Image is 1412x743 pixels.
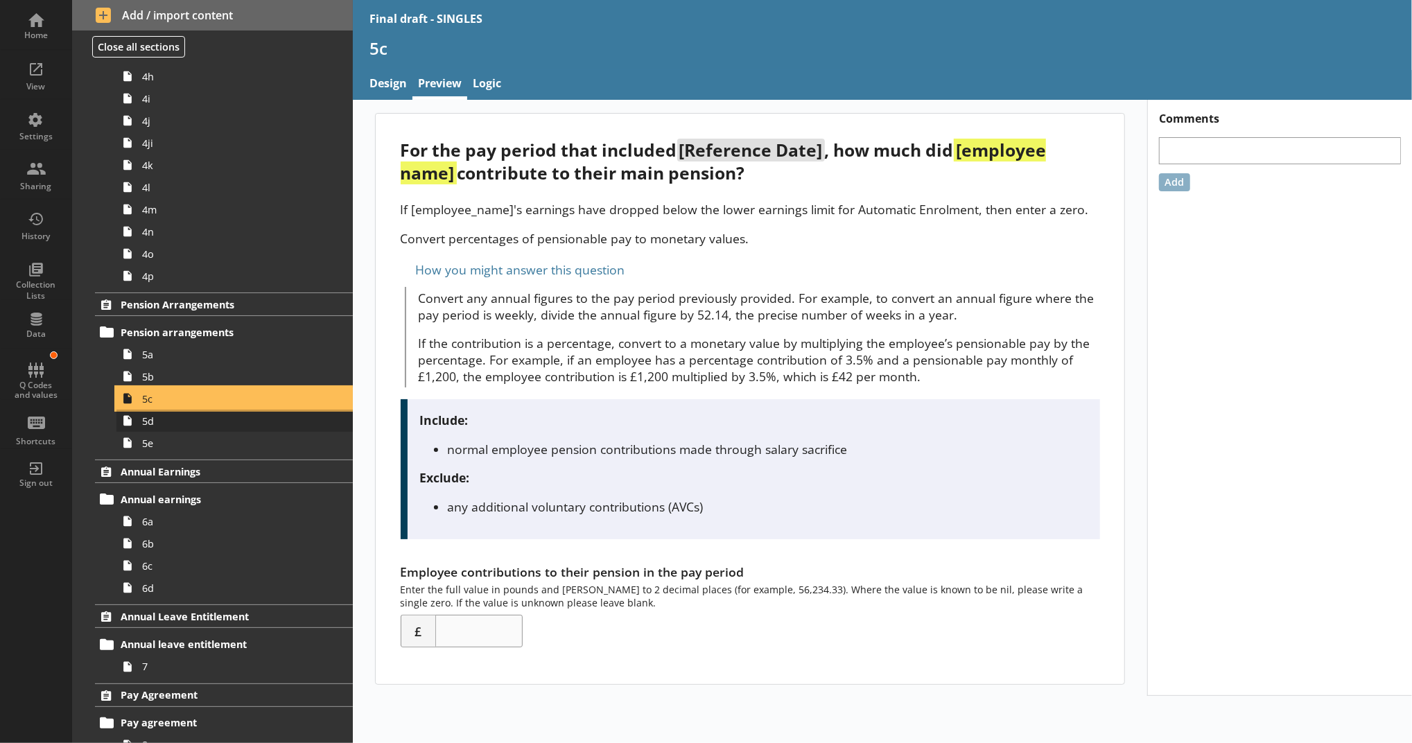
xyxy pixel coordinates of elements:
button: Close all sections [92,36,185,58]
span: 4o [142,247,312,261]
div: View [12,81,60,92]
a: 4ji [116,132,353,154]
p: If [employee_name]'s earnings have dropped below the lower earnings limit for Automatic Enrolment... [401,201,1100,218]
span: Pay agreement [121,716,306,729]
div: How you might answer this question [401,259,1100,281]
div: Settings [12,131,60,142]
a: Annual Leave Entitlement [95,604,353,628]
li: normal employee pension contributions made through salary sacrifice [447,441,1088,457]
span: 5e [142,437,312,450]
div: Sign out [12,478,60,489]
a: 4m [116,198,353,220]
a: 5d [116,410,353,432]
p: If the contribution is a percentage, convert to a monetary value by multiplying the employee’s pe... [418,335,1100,385]
a: 6a [116,510,353,532]
div: Collection Lists [12,279,60,301]
span: 6c [142,559,312,572]
a: 5a [116,343,353,365]
span: 4m [142,203,312,216]
span: Pension Arrangements [121,298,306,311]
span: 4p [142,270,312,283]
span: 4n [142,225,312,238]
a: 6d [116,577,353,599]
a: Annual earnings [95,488,353,510]
a: 4k [116,154,353,176]
a: Annual leave entitlement [95,633,353,656]
p: Convert percentages of pensionable pay to monetary values. [401,230,1100,247]
span: Add / import content [96,8,330,23]
div: Q Codes and values [12,381,60,401]
a: Pay Agreement [95,683,353,707]
li: Annual Leave EntitlementAnnual leave entitlement7 [72,604,353,677]
li: Annual leave entitlement7 [101,633,354,678]
strong: [employee name] [401,139,1046,184]
span: 4j [142,114,312,128]
div: Data [12,329,60,340]
a: Design [364,70,412,100]
span: 4h [142,70,312,83]
span: 7 [142,660,312,673]
div: For the pay period that included , how much did contribute to their main pension? [401,139,1100,184]
a: 4n [116,220,353,243]
span: Annual earnings [121,493,306,506]
a: 4h [116,65,353,87]
div: Final draft - SINGLES [369,11,482,26]
a: Pension Arrangements [95,292,353,316]
span: Annual Leave Entitlement [121,610,306,623]
li: any additional voluntary contributions (AVCs) [447,498,1088,515]
a: 5c [116,387,353,410]
a: 7 [116,656,353,678]
a: Pay agreement [95,712,353,734]
span: 5c [142,392,312,405]
span: Pension arrangements [121,326,306,339]
a: 4o [116,243,353,265]
div: Sharing [12,181,60,192]
a: 6c [116,554,353,577]
a: 4p [116,265,353,287]
a: Annual Earnings [95,460,353,483]
h1: Comments [1148,100,1412,126]
a: 4i [116,87,353,110]
div: History [12,231,60,242]
a: Preview [412,70,467,100]
span: 5a [142,348,312,361]
a: 4j [116,110,353,132]
span: 4l [142,181,312,194]
li: Pension arrangements5a5b5c5d5e [101,321,354,454]
span: 6d [142,582,312,595]
p: Convert any annual figures to the pay period previously provided. For example, to convert an annu... [418,290,1100,323]
span: Annual Earnings [121,465,306,478]
li: Pension ArrangementsPension arrangements5a5b5c5d5e [72,292,353,454]
a: 5b [116,365,353,387]
div: Shortcuts [12,436,60,447]
span: Annual leave entitlement [121,638,306,651]
span: 5b [142,370,312,383]
a: 5e [116,432,353,454]
span: 4ji [142,137,312,150]
a: Pension arrangements [95,321,353,343]
li: Annual earnings6a6b6c6d [101,488,354,599]
li: Annual EarningsAnnual earnings6a6b6c6d [72,460,353,599]
h1: 5c [369,37,1395,59]
span: 4k [142,159,312,172]
a: 6b [116,532,353,554]
a: Logic [467,70,507,100]
strong: Include: [419,412,468,428]
span: 4i [142,92,312,105]
span: 6a [142,515,312,528]
span: Pay Agreement [121,688,306,701]
a: 4l [116,176,353,198]
span: [Reference Date] [677,139,825,161]
span: 5d [142,414,312,428]
strong: Exclude: [419,469,469,486]
div: Home [12,30,60,41]
span: 6b [142,537,312,550]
